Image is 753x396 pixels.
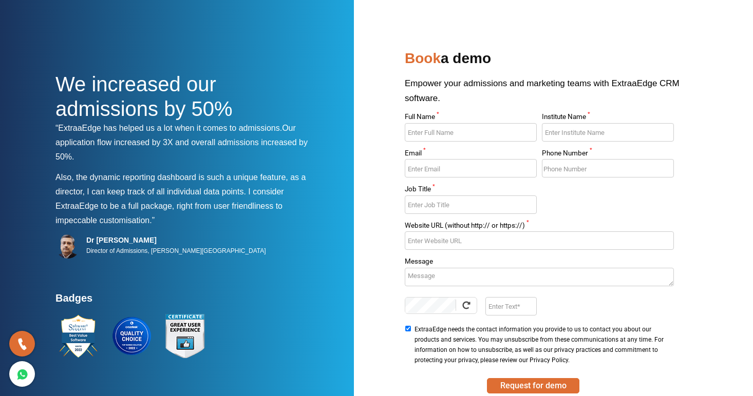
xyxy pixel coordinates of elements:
[405,46,698,76] h2: a demo
[55,187,284,225] span: I consider ExtraaEdge to be a full package, right from user friendliness to impeccable customisat...
[405,50,441,66] span: Book
[86,245,266,257] p: Director of Admissions, [PERSON_NAME][GEOGRAPHIC_DATA]
[405,113,536,123] label: Full Name
[55,124,282,132] span: “ExtraaEdge has helped us a lot when it comes to admissions.
[485,297,536,315] input: Enter Text
[55,292,317,310] h4: Badges
[405,123,536,142] input: Enter Full Name
[542,123,673,142] input: Enter Institute Name
[405,268,673,286] textarea: Message
[55,173,306,196] span: Also, the dynamic reporting dashboard is such a unique feature, as a director, I can keep track o...
[405,76,698,113] p: Empower your admissions and marketing teams with ExtraaEdge CRM software.
[405,186,536,195] label: Job Title
[542,150,673,160] label: Phone Number
[55,73,233,120] span: We increased our admissions by 50%
[405,258,673,268] label: Message
[405,231,673,250] input: Enter Website URL
[405,195,536,214] input: Enter Job Title
[55,124,308,161] span: Our application flow increased by 3X and overall admissions increased by 50%.
[405,326,411,331] input: ExtraaEdge needs the contact information you provide to us to contact you about our products and ...
[405,159,536,177] input: Enter Email
[405,150,536,160] label: Email
[86,235,266,245] h5: Dr [PERSON_NAME]
[542,113,673,123] label: Institute Name
[487,378,579,393] button: SUBMIT
[415,324,670,365] span: ExtraaEdge needs the contact information you provide to us to contact you about our products and ...
[542,159,673,177] input: Enter Phone Number
[405,222,673,232] label: Website URL (without http:// or https://)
